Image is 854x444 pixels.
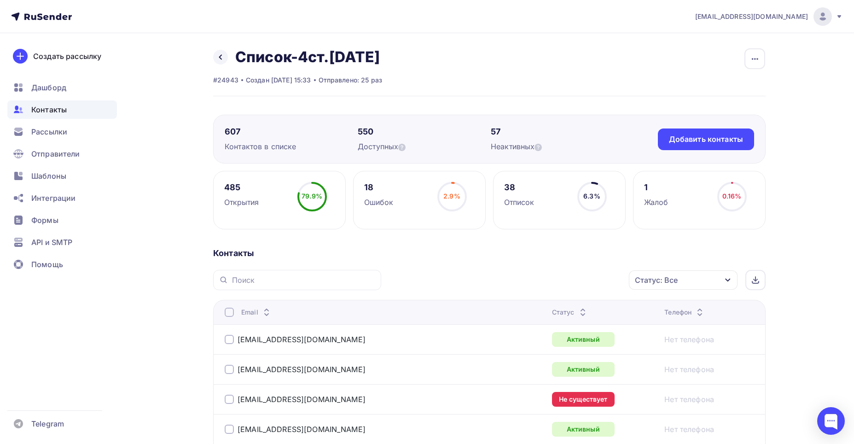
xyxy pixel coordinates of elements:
a: [EMAIL_ADDRESS][DOMAIN_NAME] [238,365,366,374]
input: Поиск [232,275,376,285]
a: Формы [7,211,117,229]
a: Отправители [7,145,117,163]
span: Отправители [31,148,80,159]
div: Открытия [224,197,259,208]
div: Отправлено: 25 раз [319,76,383,85]
span: Дашборд [31,82,66,93]
div: Доступных [358,141,491,152]
div: Статус: Все [635,275,678,286]
div: 485 [224,182,259,193]
a: Рассылки [7,123,117,141]
a: Контакты [7,100,117,119]
div: 607 [225,126,358,137]
div: Добавить контакты [669,134,743,145]
div: Контакты [213,248,766,259]
span: Контакты [31,104,67,115]
div: 57 [491,126,624,137]
span: 0.16% [722,192,742,200]
span: 2.9% [443,192,460,200]
div: Ошибок [364,197,394,208]
div: Неактивных [491,141,624,152]
span: Формы [31,215,58,226]
div: Отписок [504,197,534,208]
a: [EMAIL_ADDRESS][DOMAIN_NAME] [238,395,366,404]
span: Помощь [31,259,63,270]
div: Активный [552,362,615,377]
span: API и SMTP [31,237,72,248]
div: Email [241,308,272,317]
button: Статус: Все [628,270,738,290]
span: 79.9% [302,192,322,200]
a: [EMAIL_ADDRESS][DOMAIN_NAME] [695,7,843,26]
div: #24943 [213,76,238,85]
a: Нет телефона [664,394,714,405]
span: Интеграции [31,193,76,204]
a: Нет телефона [664,424,714,435]
a: Нет телефона [664,334,714,345]
h2: Список-4ст.[DATE] [235,48,380,66]
div: Телефон [664,308,705,317]
div: Активный [552,422,615,437]
span: Рассылки [31,126,67,137]
a: Шаблоны [7,167,117,185]
span: Telegram [31,418,64,429]
div: 38 [504,182,534,193]
a: Нет телефона [664,364,714,375]
a: Дашборд [7,78,117,97]
div: Контактов в списке [225,141,358,152]
div: Активный [552,332,615,347]
div: Создать рассылку [33,51,101,62]
div: Жалоб [644,197,668,208]
div: Не существует [552,392,615,407]
div: 1 [644,182,668,193]
div: Статус [552,308,588,317]
a: [EMAIL_ADDRESS][DOMAIN_NAME] [238,335,366,344]
div: Создан [DATE] 15:33 [246,76,311,85]
span: [EMAIL_ADDRESS][DOMAIN_NAME] [695,12,808,21]
div: 550 [358,126,491,137]
div: 18 [364,182,394,193]
span: Шаблоны [31,170,66,181]
span: 6.3% [583,192,600,200]
a: [EMAIL_ADDRESS][DOMAIN_NAME] [238,425,366,434]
